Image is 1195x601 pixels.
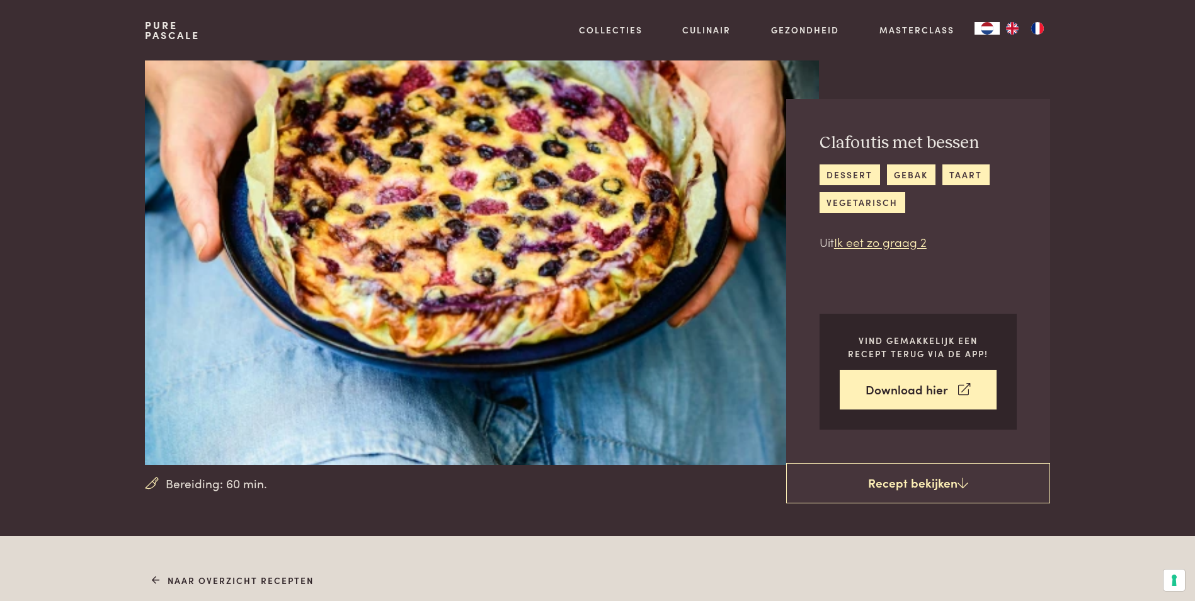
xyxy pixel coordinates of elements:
[975,22,1050,35] aside: Language selected: Nederlands
[1025,22,1050,35] a: FR
[166,474,267,493] span: Bereiding: 60 min.
[820,132,1017,154] h2: Clafoutis met bessen
[840,334,997,360] p: Vind gemakkelijk een recept terug via de app!
[145,60,818,465] img: Clafoutis met bessen
[820,164,880,185] a: dessert
[771,23,839,37] a: Gezondheid
[879,23,954,37] a: Masterclass
[1000,22,1025,35] a: EN
[682,23,731,37] a: Culinair
[786,463,1050,503] a: Recept bekijken
[820,233,1017,251] p: Uit
[1164,570,1185,591] button: Uw voorkeuren voor toestemming voor trackingtechnologieën
[887,164,935,185] a: gebak
[1000,22,1050,35] ul: Language list
[840,370,997,409] a: Download hier
[152,574,314,587] a: Naar overzicht recepten
[579,23,643,37] a: Collecties
[975,22,1000,35] div: Language
[145,20,200,40] a: PurePascale
[975,22,1000,35] a: NL
[834,233,927,250] a: Ik eet zo graag 2
[942,164,990,185] a: taart
[820,192,905,213] a: vegetarisch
